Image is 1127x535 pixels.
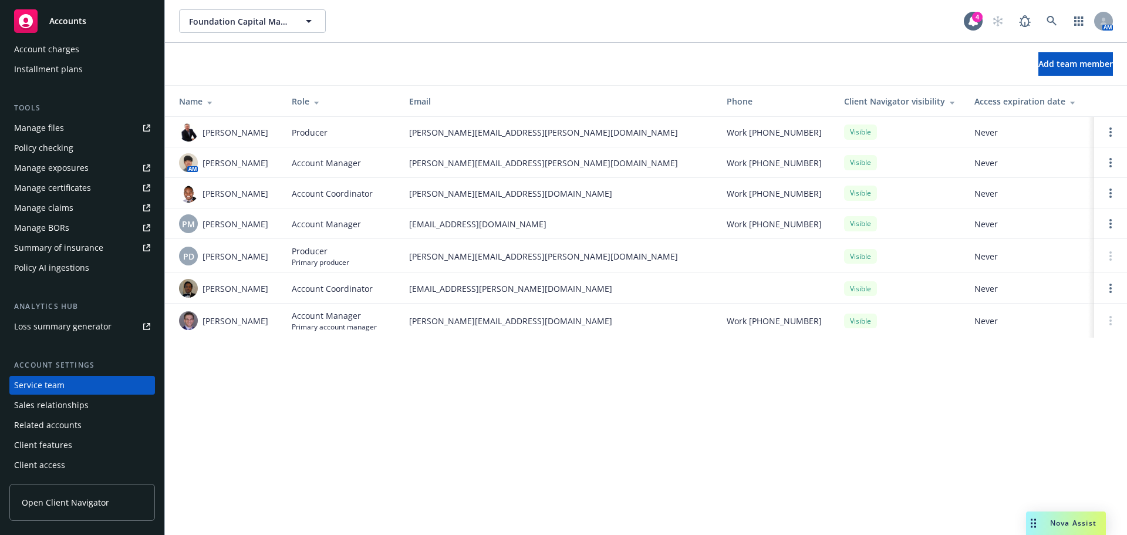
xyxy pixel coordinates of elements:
[409,315,708,327] span: [PERSON_NAME][EMAIL_ADDRESS][DOMAIN_NAME]
[14,416,82,435] div: Related accounts
[14,179,91,197] div: Manage certificates
[9,456,155,475] a: Client access
[14,198,73,217] div: Manage claims
[14,456,65,475] div: Client access
[409,250,708,263] span: [PERSON_NAME][EMAIL_ADDRESS][PERSON_NAME][DOMAIN_NAME]
[179,279,198,298] img: photo
[9,436,155,455] a: Client features
[203,315,268,327] span: [PERSON_NAME]
[14,119,64,137] div: Manage files
[14,218,69,237] div: Manage BORs
[1067,9,1091,33] a: Switch app
[1104,217,1118,231] a: Open options
[1026,512,1106,535] button: Nova Assist
[292,157,361,169] span: Account Manager
[292,309,377,322] span: Account Manager
[14,40,79,59] div: Account charges
[409,218,708,230] span: [EMAIL_ADDRESS][DOMAIN_NAME]
[974,95,1085,107] div: Access expiration date
[9,359,155,371] div: Account settings
[292,95,390,107] div: Role
[9,198,155,217] a: Manage claims
[14,258,89,277] div: Policy AI ingestions
[974,157,1085,169] span: Never
[1026,512,1041,535] div: Drag to move
[9,301,155,312] div: Analytics hub
[179,184,198,203] img: photo
[974,315,1085,327] span: Never
[14,60,83,79] div: Installment plans
[844,314,877,328] div: Visible
[844,281,877,296] div: Visible
[9,218,155,237] a: Manage BORs
[292,322,377,332] span: Primary account manager
[189,15,291,28] span: Foundation Capital Management, LLC
[9,376,155,395] a: Service team
[1013,9,1037,33] a: Report a Bug
[14,139,73,157] div: Policy checking
[292,126,328,139] span: Producer
[9,396,155,415] a: Sales relationships
[972,12,983,22] div: 4
[14,238,103,257] div: Summary of insurance
[409,157,708,169] span: [PERSON_NAME][EMAIL_ADDRESS][PERSON_NAME][DOMAIN_NAME]
[292,187,373,200] span: Account Coordinator
[727,218,822,230] span: Work [PHONE_NUMBER]
[292,257,349,267] span: Primary producer
[9,60,155,79] a: Installment plans
[9,179,155,197] a: Manage certificates
[9,159,155,177] a: Manage exposures
[182,218,195,230] span: PM
[179,311,198,330] img: photo
[203,187,268,200] span: [PERSON_NAME]
[14,376,65,395] div: Service team
[844,249,877,264] div: Visible
[203,250,268,263] span: [PERSON_NAME]
[974,126,1085,139] span: Never
[203,126,268,139] span: [PERSON_NAME]
[179,9,326,33] button: Foundation Capital Management, LLC
[986,9,1010,33] a: Start snowing
[183,250,194,263] span: PD
[9,119,155,137] a: Manage files
[409,187,708,200] span: [PERSON_NAME][EMAIL_ADDRESS][DOMAIN_NAME]
[727,187,822,200] span: Work [PHONE_NUMBER]
[292,218,361,230] span: Account Manager
[203,282,268,295] span: [PERSON_NAME]
[1104,186,1118,200] a: Open options
[844,155,877,170] div: Visible
[1104,156,1118,170] a: Open options
[974,218,1085,230] span: Never
[203,218,268,230] span: [PERSON_NAME]
[9,238,155,257] a: Summary of insurance
[727,95,825,107] div: Phone
[844,216,877,231] div: Visible
[9,416,155,435] a: Related accounts
[974,250,1085,263] span: Never
[9,258,155,277] a: Policy AI ingestions
[9,102,155,114] div: Tools
[844,186,877,200] div: Visible
[9,40,155,59] a: Account charges
[292,245,349,257] span: Producer
[844,125,877,139] div: Visible
[1038,58,1113,69] span: Add team member
[844,95,956,107] div: Client Navigator visibility
[727,157,822,169] span: Work [PHONE_NUMBER]
[1104,125,1118,139] a: Open options
[203,157,268,169] span: [PERSON_NAME]
[14,396,89,415] div: Sales relationships
[409,95,708,107] div: Email
[14,317,112,336] div: Loss summary generator
[179,153,198,172] img: photo
[974,282,1085,295] span: Never
[14,436,72,455] div: Client features
[9,5,155,38] a: Accounts
[9,139,155,157] a: Policy checking
[179,123,198,142] img: photo
[409,282,708,295] span: [EMAIL_ADDRESS][PERSON_NAME][DOMAIN_NAME]
[974,187,1085,200] span: Never
[1038,52,1113,76] button: Add team member
[1040,9,1064,33] a: Search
